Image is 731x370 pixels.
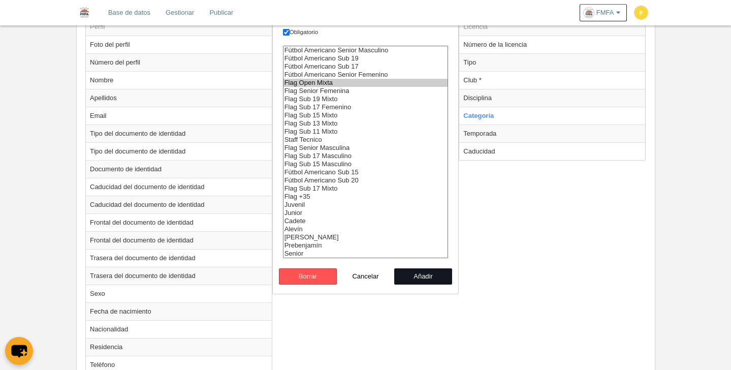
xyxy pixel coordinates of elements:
img: FMFA [76,6,92,18]
td: Tipo del documento de identidad [86,125,272,142]
a: FMFA [580,4,627,21]
option: Flag Sub 17 Mixto [283,184,448,193]
option: Cadete [283,217,448,225]
td: Categoría [459,107,645,125]
td: Tipo del documento de identidad [86,142,272,160]
td: Número del perfil [86,53,272,71]
td: Documento de identidad [86,160,272,178]
td: Frontal del documento de identidad [86,231,272,249]
td: Nacionalidad [86,320,272,338]
button: Añadir [394,268,452,285]
label: Obligatorio [283,27,449,37]
td: Frontal del documento de identidad [86,213,272,231]
td: Foto del perfil [86,36,272,53]
td: Caducidad [459,142,645,160]
option: Juvenil [283,201,448,209]
td: Caducidad del documento de identidad [86,196,272,213]
td: Nombre [86,71,272,89]
option: Flag Sub 19 Mixto [283,95,448,103]
td: Licencia [459,18,645,36]
td: Trasera del documento de identidad [86,249,272,267]
button: Cancelar [337,268,395,285]
td: Tipo [459,53,645,71]
option: Senior [283,250,448,258]
option: Flag Senior Femenina [283,87,448,95]
td: Club * [459,71,645,89]
td: Caducidad del documento de identidad [86,178,272,196]
option: Flag Sub 17 Femenino [283,103,448,111]
option: Flag Sub 13 Mixto [283,119,448,128]
option: Junior [283,209,448,217]
td: Perfil [86,18,272,36]
span: FMFA [596,8,614,18]
td: Número de la licencia [459,36,645,53]
td: Email [86,107,272,125]
input: Obligatorio [283,29,290,36]
button: Borrar [279,268,337,285]
option: Fútbol Americano Sub 15 [283,168,448,176]
img: OaSyhHG2e8IO.30x30.jpg [584,8,594,18]
td: Sexo [86,285,272,302]
img: c2l6ZT0zMHgzMCZmcz05JnRleHQ9UCZiZz1mZGQ4MzU%3D.png [634,6,648,19]
option: Fútbol Americano Sub 19 [283,54,448,63]
td: Apellidos [86,89,272,107]
button: chat-button [5,337,33,365]
option: Benjamín [283,233,448,241]
td: Disciplina [459,89,645,107]
option: Flag Open Mixta [283,79,448,87]
option: Fútbol Americano Senior Femenino [283,71,448,79]
option: Alevín [283,225,448,233]
option: Fútbol Americano Sub 17 [283,63,448,71]
td: Fecha de nacimiento [86,302,272,320]
option: Flag Sub 15 Mixto [283,111,448,119]
td: Temporada [459,125,645,142]
td: Residencia [86,338,272,356]
option: Fútbol Americano Senior Masculino [283,46,448,54]
td: Trasera del documento de identidad [86,267,272,285]
option: Flag Sub 11 Mixto [283,128,448,136]
option: Staff Tecnico [283,136,448,144]
option: Flag Senior Masculina [283,144,448,152]
option: Flag Sub 17 Masculino [283,152,448,160]
option: Prebenjamín [283,241,448,250]
option: Flag Sub 15 Masculino [283,160,448,168]
option: Fútbol Americano Sub 20 [283,176,448,184]
option: Flag +35 [283,193,448,201]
